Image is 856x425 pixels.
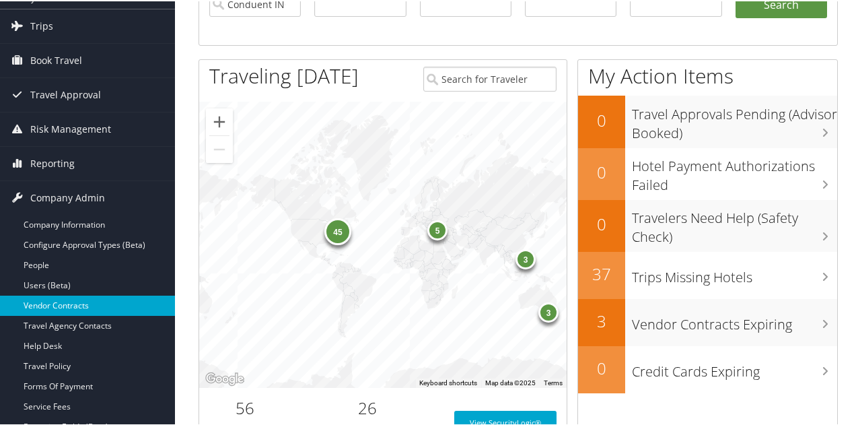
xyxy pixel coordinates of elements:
[578,94,837,146] a: 0Travel Approvals Pending (Advisor Booked)
[632,201,837,245] h3: Travelers Need Help (Safety Check)
[544,378,563,385] a: Terms (opens in new tab)
[578,261,625,284] h2: 37
[632,149,837,193] h3: Hotel Payment Authorizations Failed
[30,77,101,110] span: Travel Approval
[423,65,556,90] input: Search for Traveler
[203,369,247,387] a: Open this area in Google Maps (opens a new window)
[578,345,837,392] a: 0Credit Cards Expiring
[578,108,625,131] h2: 0
[578,356,625,379] h2: 0
[427,219,448,239] div: 5
[30,42,82,76] span: Book Travel
[206,135,233,162] button: Zoom out
[632,260,837,286] h3: Trips Missing Hotels
[30,111,111,145] span: Risk Management
[632,97,837,141] h3: Travel Approvals Pending (Advisor Booked)
[578,61,837,89] h1: My Action Items
[485,378,536,385] span: Map data ©2025
[515,248,536,268] div: 3
[632,307,837,333] h3: Vendor Contracts Expiring
[578,308,625,331] h2: 3
[578,251,837,298] a: 37Trips Missing Hotels
[578,147,837,199] a: 0Hotel Payment Authorizations Failed
[209,61,359,89] h1: Traveling [DATE]
[324,217,351,244] div: 45
[419,377,477,387] button: Keyboard shortcuts
[203,369,247,387] img: Google
[30,180,105,214] span: Company Admin
[301,395,433,418] h2: 26
[578,160,625,183] h2: 0
[30,8,53,42] span: Trips
[578,199,837,251] a: 0Travelers Need Help (Safety Check)
[209,395,281,418] h2: 56
[632,354,837,380] h3: Credit Cards Expiring
[578,298,837,345] a: 3Vendor Contracts Expiring
[30,145,75,179] span: Reporting
[206,107,233,134] button: Zoom in
[578,211,625,234] h2: 0
[538,301,559,321] div: 3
